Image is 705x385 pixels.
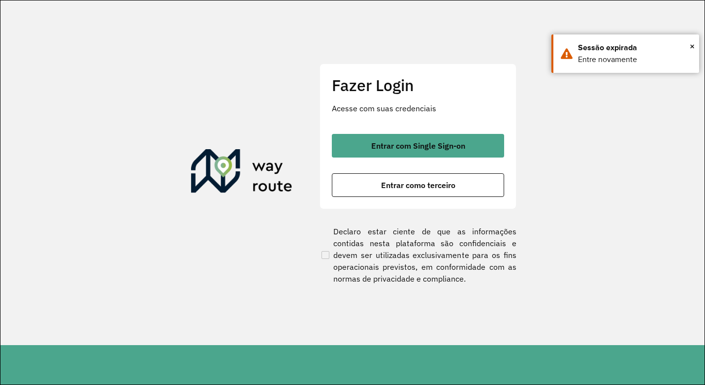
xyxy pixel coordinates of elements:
span: Entrar como terceiro [381,181,455,189]
label: Declaro estar ciente de que as informações contidas nesta plataforma são confidenciais e devem se... [320,225,516,285]
button: button [332,173,504,197]
span: × [690,39,695,54]
p: Acesse com suas credenciais [332,102,504,114]
div: Entre novamente [578,54,692,65]
img: Roteirizador AmbevTech [191,149,292,196]
div: Sessão expirada [578,42,692,54]
button: Close [690,39,695,54]
span: Entrar com Single Sign-on [371,142,465,150]
button: button [332,134,504,158]
h2: Fazer Login [332,76,504,95]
